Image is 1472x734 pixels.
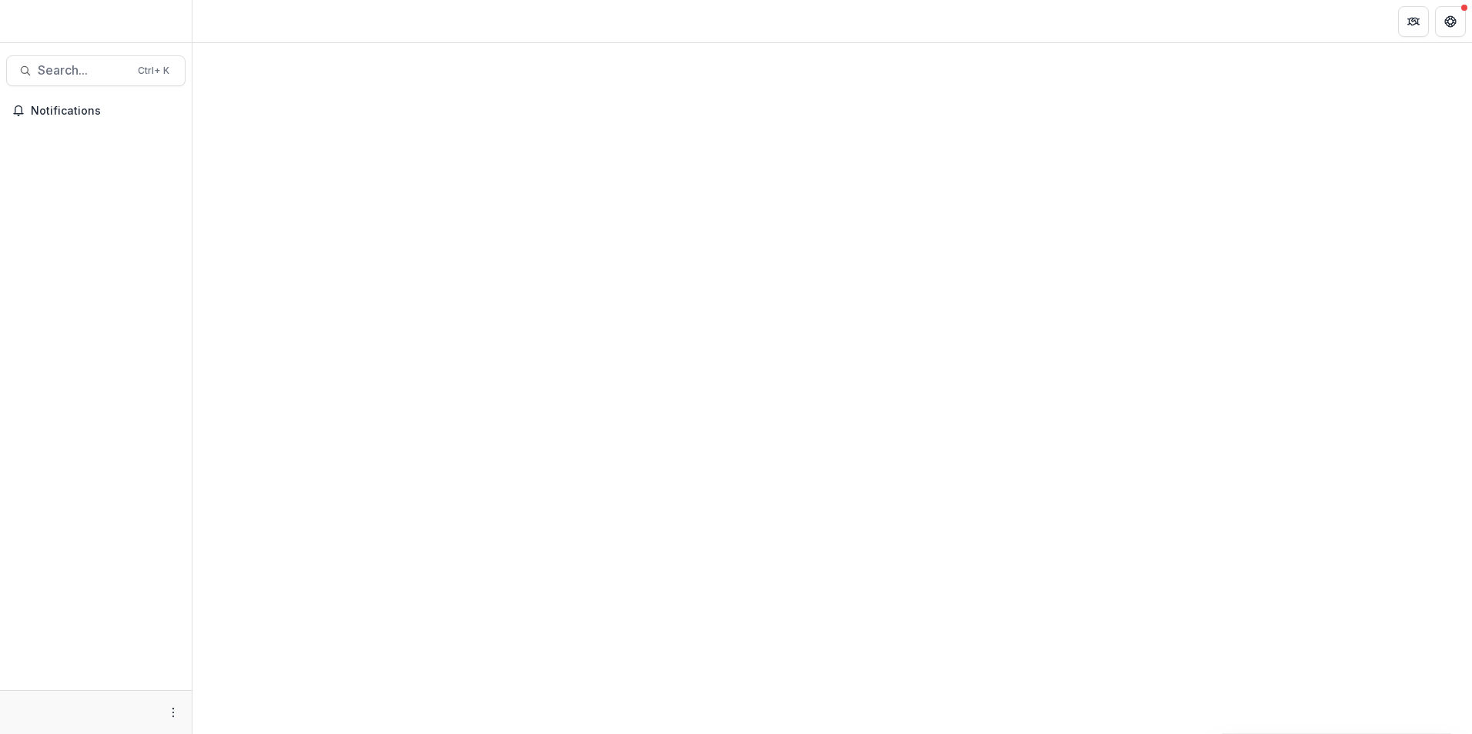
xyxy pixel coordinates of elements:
button: Get Help [1435,6,1466,37]
div: Ctrl + K [135,62,172,79]
button: Search... [6,55,186,86]
nav: breadcrumb [199,10,264,32]
span: Search... [38,63,129,78]
button: More [164,703,182,722]
button: Partners [1398,6,1429,37]
button: Notifications [6,98,186,123]
span: Notifications [31,105,179,118]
